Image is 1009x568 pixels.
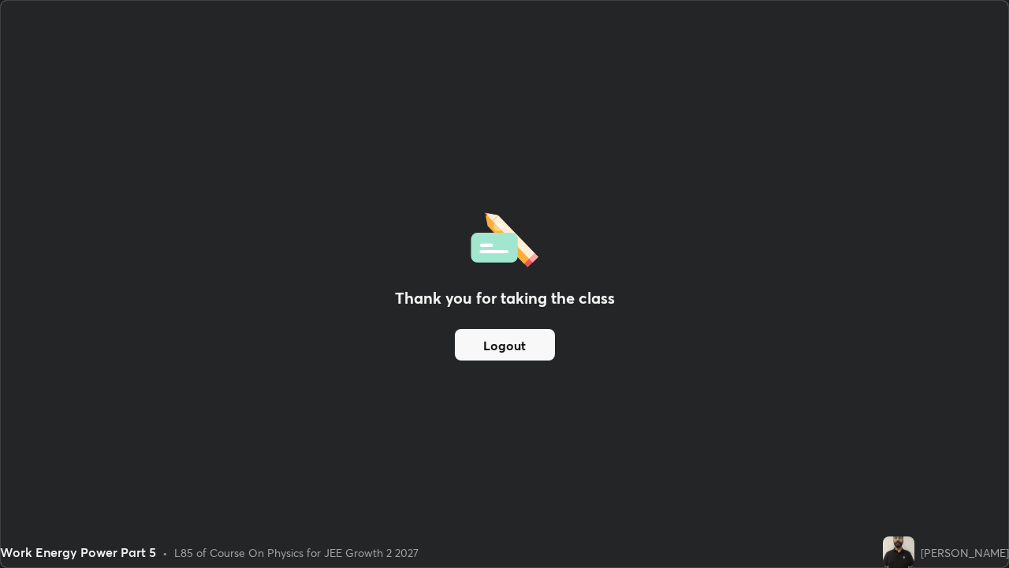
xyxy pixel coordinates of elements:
[471,207,538,267] img: offlineFeedback.1438e8b3.svg
[455,329,555,361] button: Logout
[174,544,419,561] div: L85 of Course On Physics for JEE Growth 2 2027
[883,536,914,568] img: c21a7924776a486d90e20529bf12d3cf.jpg
[162,544,168,561] div: •
[395,286,615,310] h2: Thank you for taking the class
[921,544,1009,561] div: [PERSON_NAME]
